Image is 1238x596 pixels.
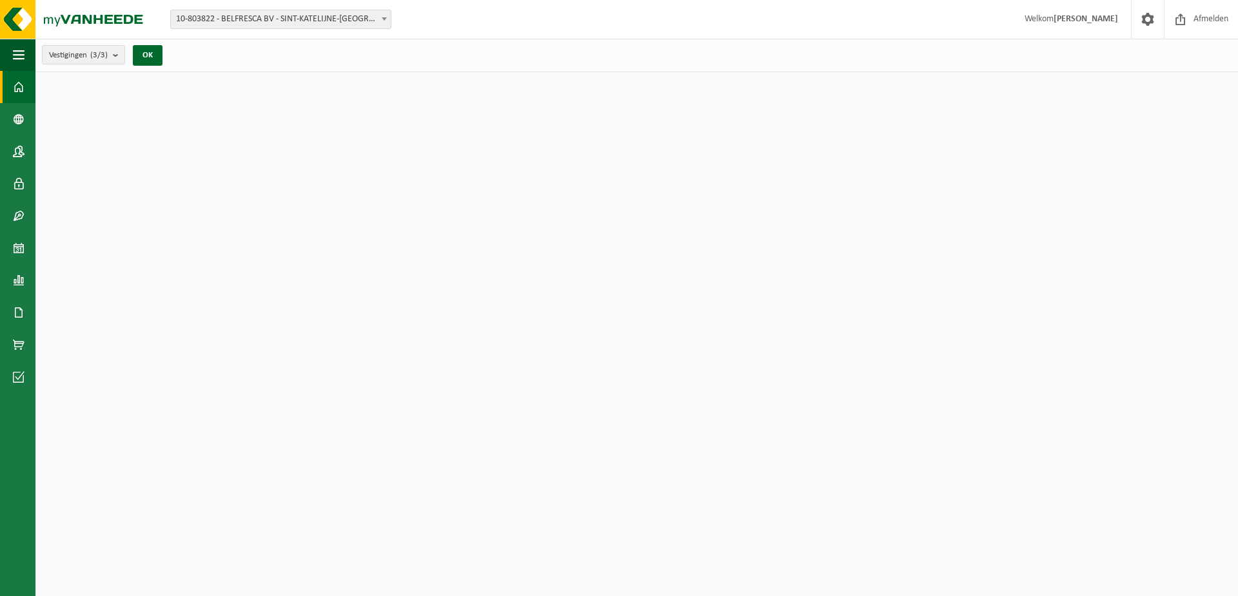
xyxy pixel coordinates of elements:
[42,45,125,64] button: Vestigingen(3/3)
[171,10,391,28] span: 10-803822 - BELFRESCA BV - SINT-KATELIJNE-WAVER
[49,46,108,65] span: Vestigingen
[90,51,108,59] count: (3/3)
[1054,14,1118,24] strong: [PERSON_NAME]
[170,10,391,29] span: 10-803822 - BELFRESCA BV - SINT-KATELIJNE-WAVER
[133,45,162,66] button: OK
